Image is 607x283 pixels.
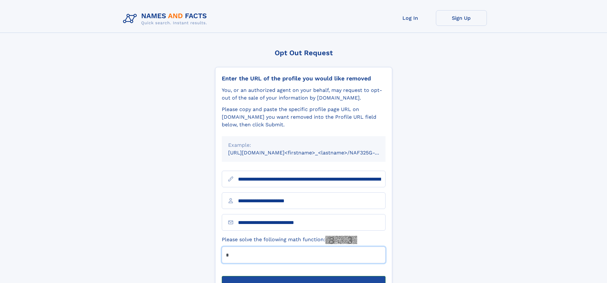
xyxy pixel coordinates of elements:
div: Enter the URL of the profile you would like removed [222,75,386,82]
div: Example: [228,141,379,149]
div: Please copy and paste the specific profile page URL on [DOMAIN_NAME] you want removed into the Pr... [222,106,386,129]
img: Logo Names and Facts [120,10,212,27]
a: Log In [385,10,436,26]
small: [URL][DOMAIN_NAME]<firstname>_<lastname>/NAF325G-xxxxxxxx [228,150,398,156]
a: Sign Up [436,10,487,26]
div: Opt Out Request [215,49,392,57]
label: Please solve the following math function: [222,236,357,244]
div: You, or an authorized agent on your behalf, may request to opt-out of the sale of your informatio... [222,86,386,102]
